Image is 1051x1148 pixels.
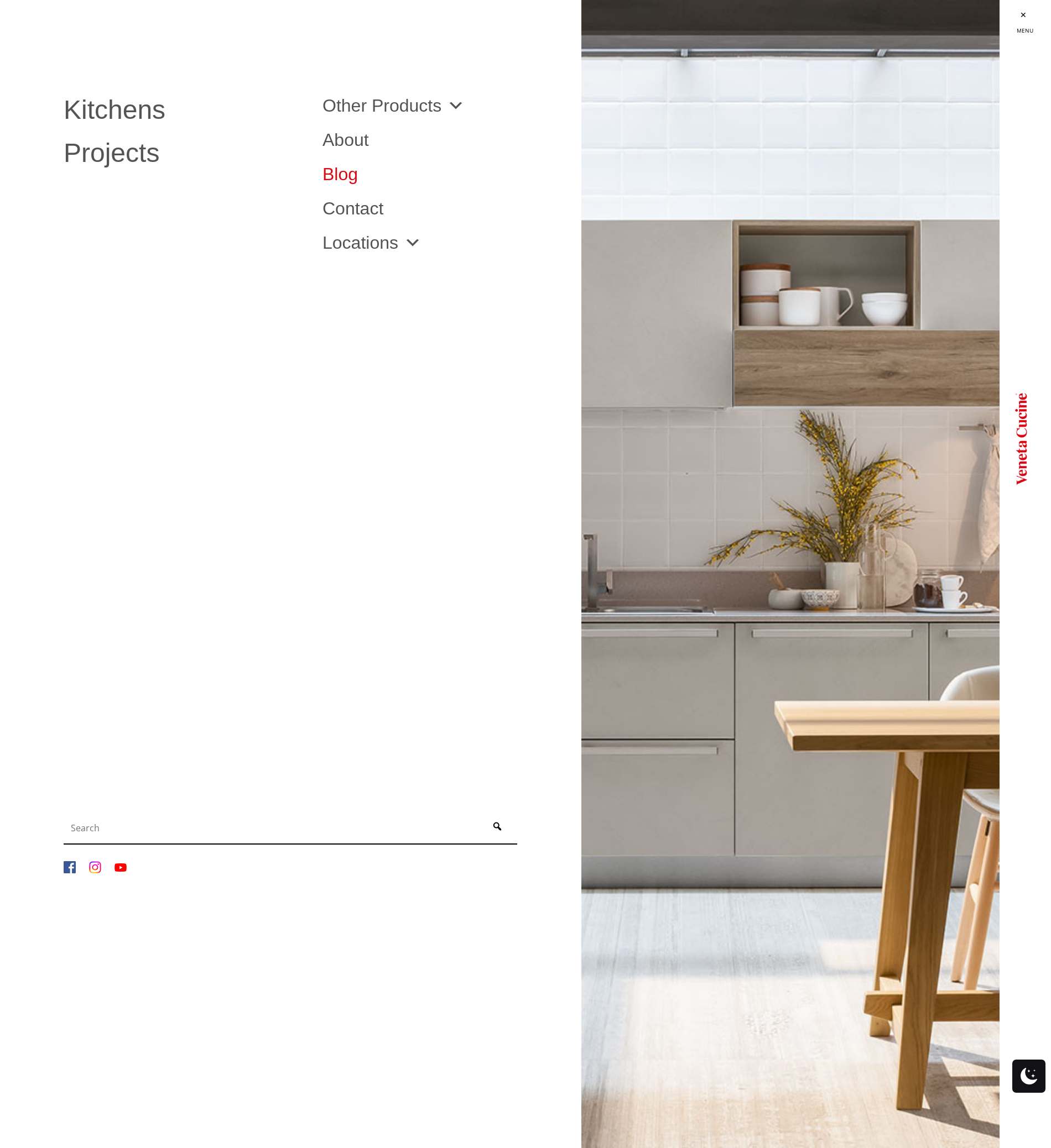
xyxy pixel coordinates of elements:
a: Locations [322,234,422,251]
a: Other Products [322,97,465,114]
img: Instagram [89,861,101,873]
a: Kitchens [64,97,306,123]
img: Facebook [64,861,76,873]
a: About [322,131,565,149]
input: Search [66,817,480,839]
img: Logo [1015,389,1027,488]
a: Projects [64,140,306,166]
a: Blog [322,165,565,183]
a: Contact [322,200,565,217]
img: YouTube [115,861,127,873]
